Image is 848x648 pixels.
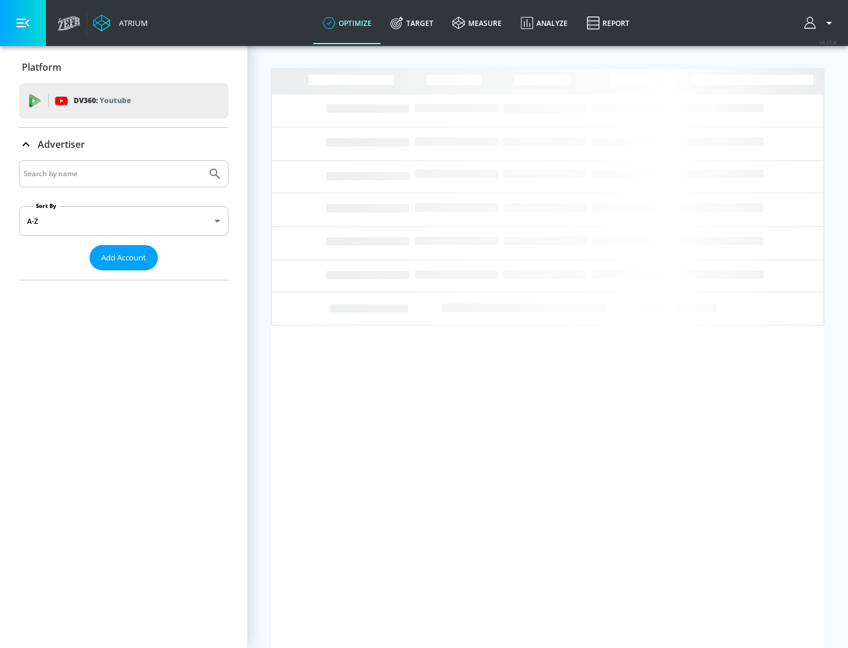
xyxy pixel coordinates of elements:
div: Atrium [114,18,148,28]
div: Advertiser [19,160,228,280]
div: DV360: Youtube [19,83,228,118]
a: Report [577,2,639,44]
a: Analyze [511,2,577,44]
nav: list of Advertiser [19,270,228,280]
a: Atrium [93,14,148,32]
p: Platform [22,61,61,74]
div: A-Z [19,206,228,236]
a: measure [443,2,511,44]
a: optimize [313,2,381,44]
div: Advertiser [19,128,228,161]
p: DV360: [74,94,131,107]
p: Advertiser [38,138,85,151]
div: Platform [19,51,228,84]
input: Search by name [24,166,202,181]
span: v 4.25.4 [820,39,836,45]
label: Sort By [34,202,59,210]
button: Add Account [90,245,158,270]
a: Target [381,2,443,44]
span: Add Account [101,251,146,265]
p: Youtube [100,94,131,107]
